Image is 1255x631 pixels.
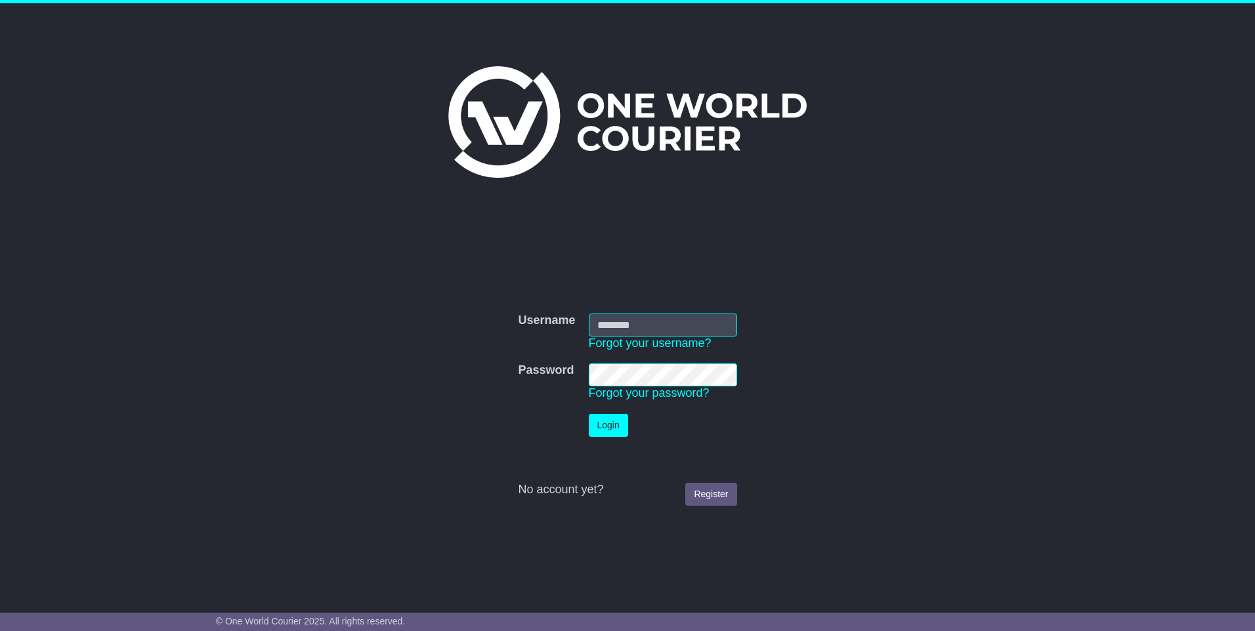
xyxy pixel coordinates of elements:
label: Password [518,363,574,378]
img: One World [448,66,807,178]
a: Forgot your username? [589,336,712,350]
label: Username [518,314,575,328]
div: No account yet? [518,483,736,497]
a: Register [685,483,736,506]
a: Forgot your password? [589,386,710,399]
span: © One World Courier 2025. All rights reserved. [216,616,406,626]
button: Login [589,414,628,437]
